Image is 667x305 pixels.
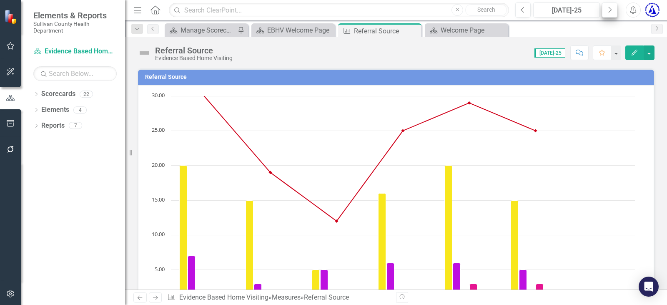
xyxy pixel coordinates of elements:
path: Apr-25, 16. Health Department. [379,194,386,305]
img: Lynsey Gollehon [645,3,660,18]
div: 4 [73,106,87,113]
a: Measures [272,293,301,301]
path: Jan-25, 20. Health Department. [180,166,187,305]
a: Evidence Based Home Visiting [179,293,268,301]
text: 10.00 [152,230,165,238]
a: Welcome Page [427,25,506,35]
a: EBHV Welcome Page [253,25,333,35]
path: Feb-25, 15. Health Department. [246,201,253,305]
div: EBHV Welcome Page [267,25,333,35]
a: Evidence Based Home Visiting [33,47,117,56]
span: Elements & Reports [33,10,117,20]
text: 20.00 [152,161,165,169]
path: Jun-25, 5. State Call Center. [519,270,527,305]
div: » » [167,293,390,302]
path: May-25, 3. Hospital. [470,284,477,305]
a: Scorecards [41,89,75,99]
path: Jun-25, 25. Total Referrals Received. [534,129,537,133]
path: Mar-25, 5. State Call Center. [321,270,328,305]
path: Apr-25, 25. Total Referrals Received. [401,129,405,133]
h3: Referral Source [145,74,650,80]
path: Jun-25, 15. Health Department. [511,201,519,305]
div: Referral Source [354,26,419,36]
input: Search Below... [33,66,117,81]
path: Feb-25, 19. Total Referrals Received. [269,171,272,174]
div: [DATE]-25 [536,5,597,15]
div: Open Intercom Messenger [639,277,659,297]
path: Jan-25, 7. State Call Center. [188,256,196,305]
path: Mar-25, 5. Health Department. [312,270,320,305]
text: 25.00 [152,126,165,134]
small: Sullivan County Health Department [33,20,117,34]
div: Welcome Page [441,25,506,35]
path: May-25, 20. Health Department. [445,166,452,305]
path: Apr-25, 6. State Call Center. [387,263,394,305]
button: Search [465,4,507,16]
a: Reports [41,121,65,131]
path: Feb-25, 3. State Call Center. [254,284,262,305]
a: Manage Scorecards [167,25,236,35]
a: Elements [41,105,69,115]
text: 15.00 [152,196,165,203]
div: Referral Source [155,46,233,55]
path: Mar-25, 12. Total Referrals Received. [335,219,339,223]
g: Health Department, series 2 of 7. Bar series with 7 bars. [180,96,602,305]
input: Search ClearPoint... [169,3,509,18]
img: Not Defined [138,46,151,60]
path: May-25, 29. Total Referrals Received. [468,101,471,105]
div: Manage Scorecards [181,25,236,35]
button: [DATE]-25 [533,3,600,18]
text: 5.00 [155,265,165,273]
div: Evidence Based Home Visiting [155,55,233,61]
div: 22 [80,91,93,98]
path: Jun-25, 3. Hospital. [536,284,544,305]
text: 30.00 [152,91,165,99]
img: ClearPoint Strategy [4,10,19,24]
path: May-25, 6. State Call Center. [453,263,461,305]
div: Referral Source [304,293,349,301]
span: Search [477,6,495,13]
div: 7 [69,122,82,129]
span: [DATE]-25 [534,48,565,58]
